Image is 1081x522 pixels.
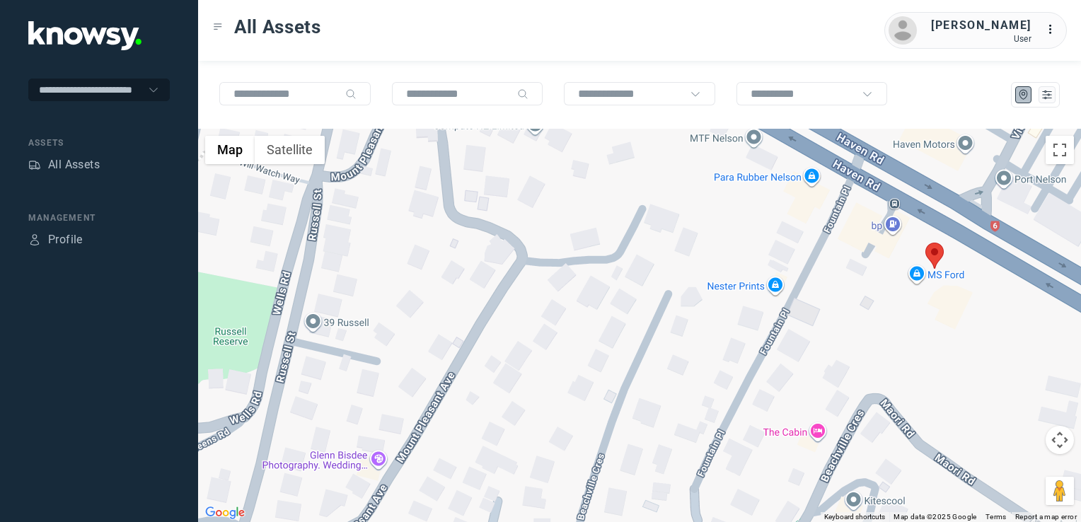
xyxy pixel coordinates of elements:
div: Search [517,88,528,100]
div: : [1046,21,1063,40]
div: Profile [28,233,41,246]
img: Application Logo [28,21,141,50]
button: Show satellite imagery [255,136,325,164]
a: Terms (opens in new tab) [985,513,1007,521]
div: [PERSON_NAME] [931,17,1031,34]
div: Profile [48,231,83,248]
div: User [931,34,1031,44]
div: All Assets [48,156,100,173]
div: Assets [28,137,170,149]
span: Map data ©2025 Google [894,513,976,521]
a: ProfileProfile [28,231,83,248]
button: Drag Pegman onto the map to open Street View [1046,477,1074,505]
img: Google [202,504,248,522]
div: List [1041,88,1053,101]
img: avatar.png [889,16,917,45]
div: Assets [28,158,41,171]
button: Show street map [205,136,255,164]
a: AssetsAll Assets [28,156,100,173]
div: Map [1017,88,1030,101]
span: All Assets [234,14,321,40]
div: Search [345,88,357,100]
button: Map camera controls [1046,426,1074,454]
button: Toggle fullscreen view [1046,136,1074,164]
a: Report a map error [1015,513,1077,521]
div: Toggle Menu [213,22,223,32]
button: Keyboard shortcuts [824,512,885,522]
tspan: ... [1046,24,1060,35]
div: : [1046,21,1063,38]
div: Management [28,211,170,224]
a: Open this area in Google Maps (opens a new window) [202,504,248,522]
